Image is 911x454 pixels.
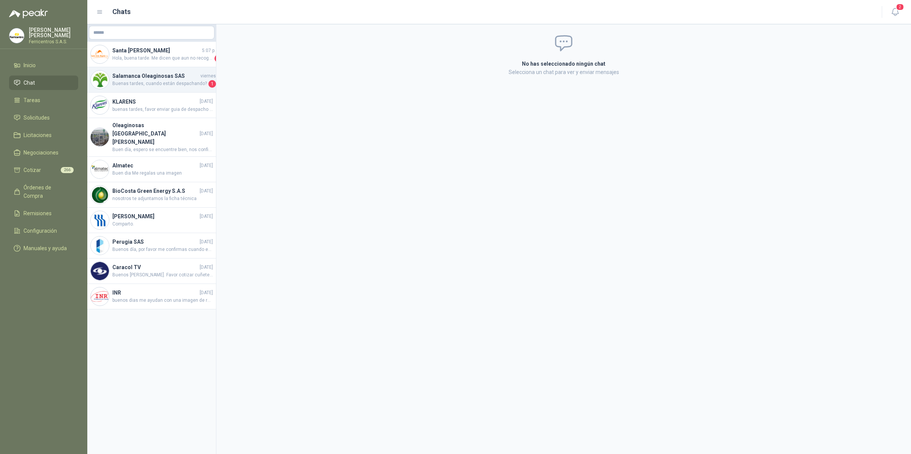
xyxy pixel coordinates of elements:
[112,146,213,153] span: Buen día, espero se encuentre bien, nos confirma la fecha de despacho por favor, quedo atenta
[200,162,213,169] span: [DATE]
[9,145,78,160] a: Negociaciones
[87,208,216,233] a: Company Logo[PERSON_NAME][DATE]Comparto.
[214,55,222,62] span: 1
[87,93,216,118] a: Company LogoKLARENS[DATE]buenas tardes, favor enviar guia de despacho de esta soldadura .
[112,297,213,304] span: buenos dias me ayudan con una imagen de referencia de la prensa cotizada
[112,288,198,297] h4: INR
[91,128,109,146] img: Company Logo
[112,170,213,177] span: Buen dia Me regalas una imagen
[24,227,57,235] span: Configuración
[91,186,109,204] img: Company Logo
[24,131,52,139] span: Licitaciones
[87,259,216,284] a: Company LogoCaracol TV[DATE]Buenos [PERSON_NAME]. Favor cotizar cuñetes de 5 galones ([GEOGRAPHIC...
[9,163,78,177] a: Cotizar266
[112,161,198,170] h4: Almatec
[112,98,198,106] h4: KLARENS
[112,238,198,246] h4: Perugia SAS
[9,224,78,238] a: Configuración
[200,73,216,80] span: viernes
[112,80,207,88] span: Buenas tardes, cuando están despachando?
[87,67,216,93] a: Company LogoSalamanca Oleaginosas SASviernesBuenas tardes, cuando están despachando?1
[9,93,78,107] a: Tareas
[9,58,78,73] a: Inicio
[200,188,213,195] span: [DATE]
[29,27,78,38] p: [PERSON_NAME] [PERSON_NAME]
[87,284,216,309] a: Company LogoINR[DATE]buenos dias me ayudan con una imagen de referencia de la prensa cotizada
[200,213,213,220] span: [DATE]
[24,148,58,157] span: Negociaciones
[9,28,24,43] img: Company Logo
[24,209,52,218] span: Remisiones
[24,183,71,200] span: Órdenes de Compra
[112,187,198,195] h4: BioCosta Green Energy S.A.S
[24,61,36,69] span: Inicio
[112,106,213,113] span: buenas tardes, favor enviar guia de despacho de esta soldadura .
[91,45,109,63] img: Company Logo
[9,76,78,90] a: Chat
[87,233,216,259] a: Company LogoPerugia SAS[DATE]Buenos día, por favor me confirmas cuando entregan este pedido
[112,46,200,55] h4: Santa [PERSON_NAME]
[91,236,109,255] img: Company Logo
[24,166,41,174] span: Cotizar
[61,167,74,173] span: 266
[112,72,199,80] h4: Salamanca Oleaginosas SAS
[112,195,213,202] span: nosotros te adjuntamos la ficha técnica
[91,160,109,178] img: Company Logo
[91,262,109,280] img: Company Logo
[208,80,216,88] span: 1
[29,39,78,44] p: Ferricentros S.A.S.
[9,180,78,203] a: Órdenes de Compra
[888,5,902,19] button: 2
[112,55,213,62] span: Hola, buena tarde. Me dicen que aun no recogen la pulidora. por favor me confirman cuando recogen.
[112,221,213,228] span: Comparto.
[9,9,48,18] img: Logo peakr
[200,98,213,105] span: [DATE]
[24,244,67,252] span: Manuales y ayuda
[9,206,78,221] a: Remisiones
[9,128,78,142] a: Licitaciones
[91,211,109,229] img: Company Logo
[112,263,198,271] h4: Caracol TV
[24,96,40,104] span: Tareas
[200,289,213,296] span: [DATE]
[87,157,216,182] a: Company LogoAlmatec[DATE]Buen dia Me regalas una imagen
[9,241,78,255] a: Manuales y ayuda
[200,130,213,137] span: [DATE]
[24,79,35,87] span: Chat
[112,6,131,17] h1: Chats
[9,110,78,125] a: Solicitudes
[112,212,198,221] h4: [PERSON_NAME]
[112,121,198,146] h4: Oleaginosas [GEOGRAPHIC_DATA][PERSON_NAME]
[87,182,216,208] a: Company LogoBioCosta Green Energy S.A.S[DATE]nosotros te adjuntamos la ficha técnica
[87,42,216,67] a: Company LogoSanta [PERSON_NAME]5:07 p. m.Hola, buena tarde. Me dicen que aun no recogen la pulido...
[112,246,213,253] span: Buenos día, por favor me confirmas cuando entregan este pedido
[431,60,696,68] h2: No has seleccionado ningún chat
[431,68,696,76] p: Selecciona un chat para ver y enviar mensajes
[87,118,216,157] a: Company LogoOleaginosas [GEOGRAPHIC_DATA][PERSON_NAME][DATE]Buen día, espero se encuentre bien, n...
[200,238,213,246] span: [DATE]
[24,114,50,122] span: Solicitudes
[896,3,904,11] span: 2
[200,264,213,271] span: [DATE]
[91,96,109,114] img: Company Logo
[202,47,222,54] span: 5:07 p. m.
[91,287,109,306] img: Company Logo
[112,271,213,279] span: Buenos [PERSON_NAME]. Favor cotizar cuñetes de 5 galones ([GEOGRAPHIC_DATA])
[91,71,109,89] img: Company Logo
